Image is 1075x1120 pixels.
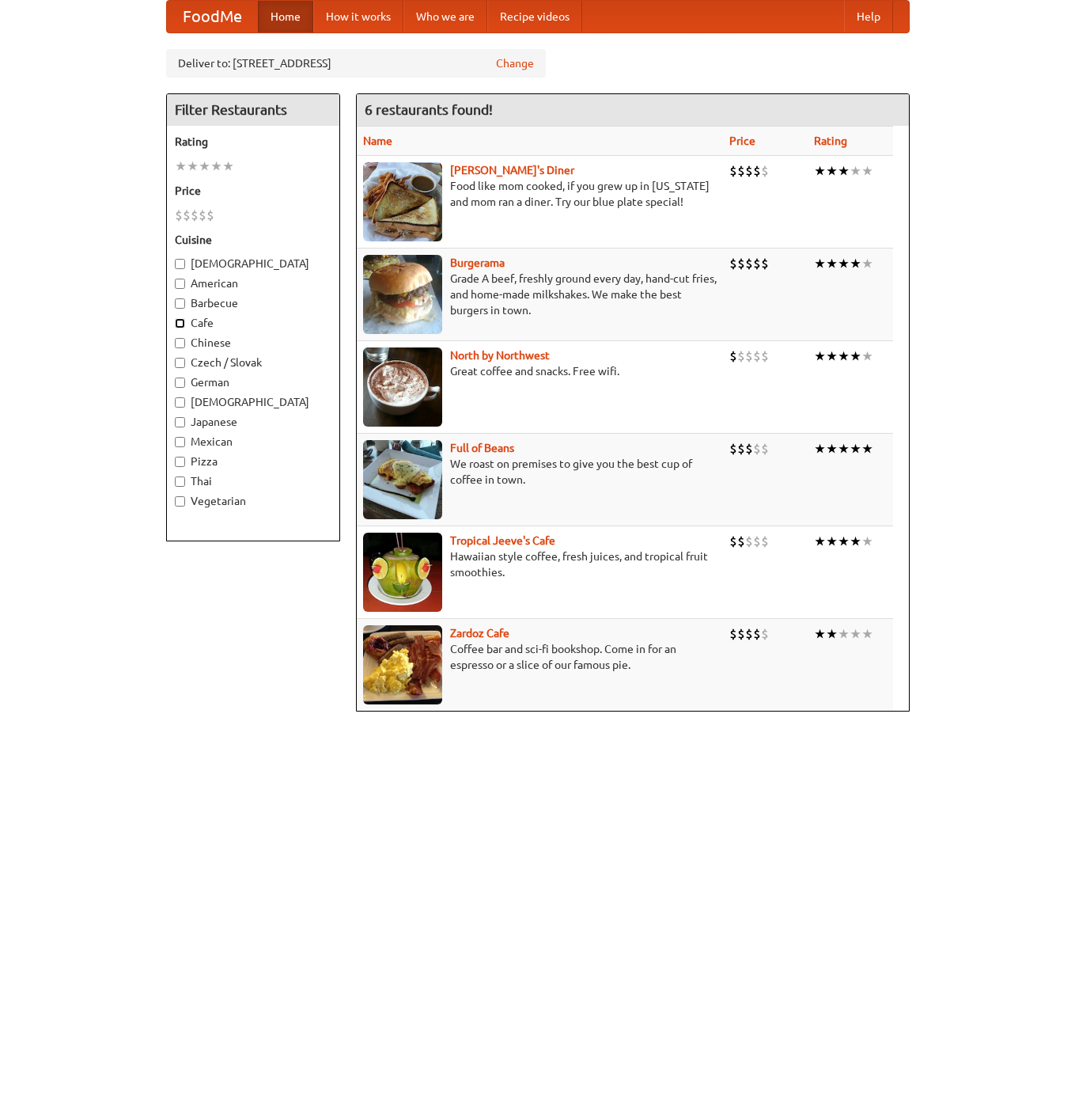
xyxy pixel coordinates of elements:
[210,158,222,175] li: ★
[175,437,185,447] input: Mexican
[167,94,339,126] h4: Filter Restaurants
[175,275,331,291] label: American
[729,440,737,457] li: $
[175,414,331,430] label: Japanese
[729,255,737,272] li: $
[175,374,331,390] label: German
[363,641,717,673] p: Coffee bar and sci-fi bookshop. Come in for an espresso or a slice of our famous pie.
[753,347,761,365] li: $
[363,549,717,580] p: Hawaiian style coffee, fresh juices, and tropical fruit smoothies.
[729,533,737,550] li: $
[761,533,769,550] li: $
[450,349,550,362] b: North by Northwest
[175,318,185,328] input: Cafe
[450,164,574,177] a: [PERSON_NAME]'s Diner
[450,534,555,547] a: Tropical Jeeve's Cafe
[814,440,826,457] li: ★
[861,162,873,180] li: ★
[365,102,493,117] ng-pluralize: 6 restaurants found!
[450,627,509,640] b: Zardoz Cafe
[363,533,442,612] img: jeeves.jpg
[745,347,753,365] li: $
[753,440,761,457] li: $
[861,625,873,643] li: ★
[363,255,442,334] img: burgerama.jpg
[729,347,737,365] li: $
[167,1,258,32] a: FoodMe
[850,255,861,272] li: ★
[753,625,761,643] li: $
[175,232,331,248] h5: Cuisine
[737,625,745,643] li: $
[175,315,331,331] label: Cafe
[737,347,745,365] li: $
[814,625,826,643] li: ★
[175,279,185,289] input: American
[258,1,313,32] a: Home
[814,347,826,365] li: ★
[814,255,826,272] li: ★
[761,162,769,180] li: $
[175,397,185,408] input: [DEMOGRAPHIC_DATA]
[737,255,745,272] li: $
[838,255,850,272] li: ★
[175,473,331,489] label: Thai
[826,347,838,365] li: ★
[861,440,873,457] li: ★
[363,625,442,704] img: zardoz.jpg
[826,533,838,550] li: ★
[850,347,861,365] li: ★
[496,55,534,71] a: Change
[363,363,717,379] p: Great coffee and snacks. Free wifi.
[729,625,737,643] li: $
[199,158,210,175] li: ★
[175,434,331,450] label: Mexican
[363,178,717,210] p: Food like mom cooked, if you grew up in [US_STATE] and mom ran a diner. Try our blue plate special!
[175,493,331,509] label: Vegetarian
[363,347,442,427] img: north.jpg
[761,625,769,643] li: $
[313,1,403,32] a: How it works
[737,533,745,550] li: $
[838,533,850,550] li: ★
[363,456,717,488] p: We roast on premises to give you the best cup of coffee in town.
[363,440,442,519] img: beans.jpg
[753,162,761,180] li: $
[175,207,183,224] li: $
[861,533,873,550] li: ★
[487,1,582,32] a: Recipe videos
[175,298,185,309] input: Barbecue
[175,417,185,427] input: Japanese
[826,162,838,180] li: ★
[175,355,331,370] label: Czech / Slovak
[850,440,861,457] li: ★
[175,378,185,388] input: German
[175,295,331,311] label: Barbecue
[761,440,769,457] li: $
[761,255,769,272] li: $
[222,158,234,175] li: ★
[206,207,214,224] li: $
[175,476,185,487] input: Thai
[861,255,873,272] li: ★
[183,207,191,224] li: $
[745,440,753,457] li: $
[450,442,514,454] b: Full of Beans
[175,335,331,351] label: Chinese
[838,625,850,643] li: ★
[175,259,185,269] input: [DEMOGRAPHIC_DATA]
[175,454,331,469] label: Pizza
[745,162,753,180] li: $
[175,158,187,175] li: ★
[850,533,861,550] li: ★
[175,338,185,348] input: Chinese
[814,533,826,550] li: ★
[199,207,206,224] li: $
[450,256,505,269] b: Burgerama
[861,347,873,365] li: ★
[826,440,838,457] li: ★
[745,533,753,550] li: $
[826,625,838,643] li: ★
[175,457,185,467] input: Pizza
